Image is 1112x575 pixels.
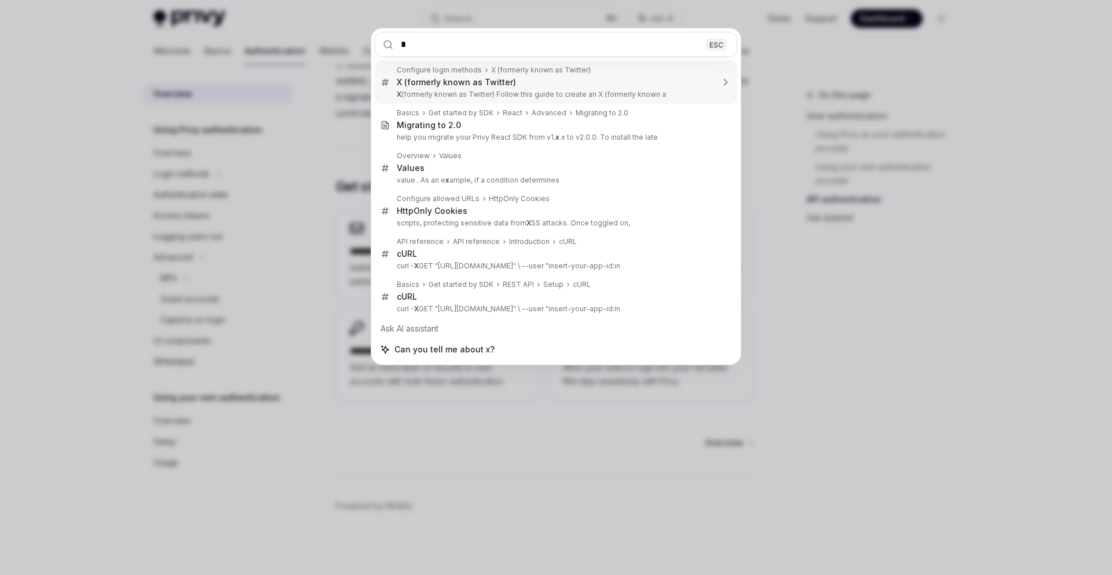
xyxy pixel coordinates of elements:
[397,237,444,246] div: API reference
[397,108,419,118] div: Basics
[439,151,462,161] div: Values
[397,163,425,173] div: Values
[397,133,713,142] p: help you migrate your Privy React SDK from v1. .x to v2.0.0. To install the late
[573,280,591,289] div: cURL
[397,176,713,185] p: value . As an e ample, if a condition determines
[397,77,516,88] div: X (formerly known as Twitter)
[445,176,449,184] b: x
[453,237,500,246] div: API reference
[503,280,534,289] div: REST API
[509,237,550,246] div: Introduction
[503,108,522,118] div: React
[414,304,419,313] b: X
[559,237,577,246] div: cURL
[397,151,430,161] div: Overview
[397,219,713,228] p: scripts, protecting sensitive data from SS attacks. Once toggled on,
[397,206,467,216] div: HttpOnly Cookies
[397,65,482,75] div: Configure login methods
[394,344,495,355] span: Can you tell me about x?
[429,108,493,118] div: Get started by SDK
[375,318,737,339] div: Ask AI assistant
[414,261,419,270] b: X
[532,108,566,118] div: Advanced
[491,65,591,75] div: X (formerly known as Twitter)
[397,90,713,99] p: (formerly known as Twitter) Follow this guide to create an X (formerly known a
[706,38,727,50] div: ESC
[429,280,493,289] div: Get started by SDK
[489,194,550,203] div: HttpOnly Cookies
[397,194,480,203] div: Configure allowed URLs
[543,280,564,289] div: Setup
[397,261,713,271] p: curl - GET "[URL][DOMAIN_NAME]" \ --user "insert-your-app-id:in
[397,120,461,130] div: Migrating to 2.0
[555,133,559,141] b: x
[397,249,417,259] div: cURL
[526,219,531,227] b: X
[397,90,401,99] b: X
[397,292,417,302] div: cURL
[576,108,628,118] div: Migrating to 2.0
[397,304,713,314] p: curl - GET "[URL][DOMAIN_NAME]" \ --user "insert-your-app-id:in
[397,280,419,289] div: Basics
